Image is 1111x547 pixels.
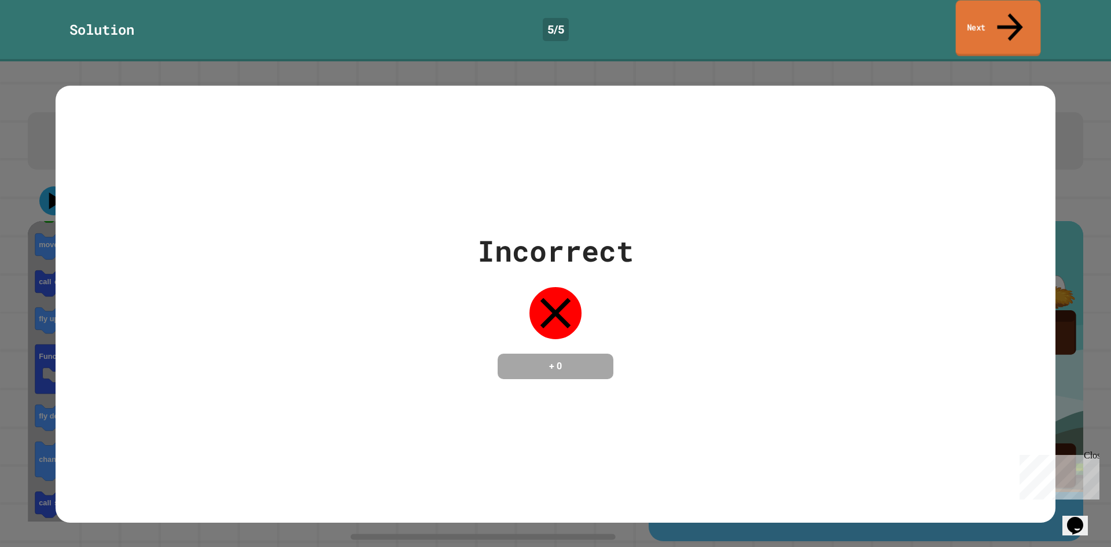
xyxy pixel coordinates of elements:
div: Solution [69,19,134,40]
div: Incorrect [477,229,634,273]
iframe: chat widget [1062,501,1099,535]
h4: + 0 [509,359,602,373]
a: Next [956,1,1041,57]
div: 5 / 5 [543,18,569,41]
iframe: chat widget [1015,450,1099,500]
div: Chat with us now!Close [5,5,80,74]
